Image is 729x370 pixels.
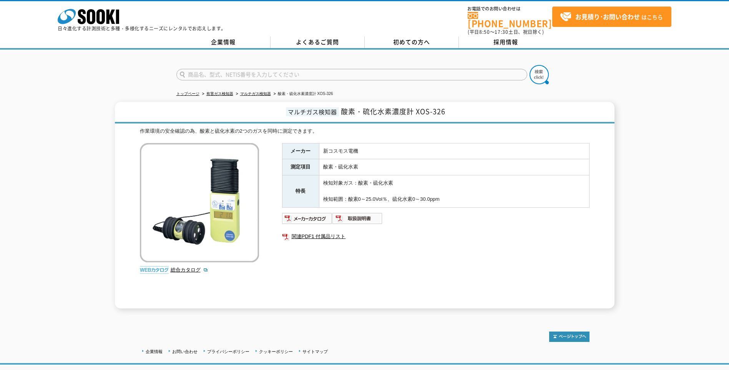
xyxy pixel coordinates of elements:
a: プライバシーポリシー [207,349,249,354]
td: 検知対象ガス：酸素・硫化水素 検知範囲：酸素0～25.0Vol％、硫化水素0～30.0ppm [319,175,589,207]
a: 採用情報 [459,37,553,48]
a: 企業情報 [146,349,163,354]
th: メーカー [282,143,319,159]
img: webカタログ [140,266,169,274]
img: 取扱説明書 [332,212,383,225]
a: お問い合わせ [172,349,198,354]
a: 初めての方へ [365,37,459,48]
a: 有害ガス検知器 [206,92,233,96]
th: 測定項目 [282,159,319,175]
span: お電話でのお問い合わせは [468,7,552,11]
a: 企業情報 [176,37,271,48]
td: 新コスモス電機 [319,143,589,159]
a: メーカーカタログ [282,217,332,223]
a: トップページ [176,92,199,96]
th: 特長 [282,175,319,207]
a: サイトマップ [302,349,328,354]
a: クッキーポリシー [259,349,293,354]
img: btn_search.png [530,65,549,84]
a: お見積り･お問い合わせはこちら [552,7,671,27]
span: (平日 ～ 土日、祝日除く) [468,28,544,35]
a: 取扱説明書 [332,217,383,223]
span: 17:30 [495,28,508,35]
li: 酸素・硫化水素濃度計 XOS-326 [272,90,333,98]
img: トップページへ [549,332,590,342]
a: [PHONE_NUMBER] [468,12,552,28]
span: 初めての方へ [393,38,430,46]
span: マルチガス検知器 [286,107,339,116]
a: マルチガス検知器 [240,92,271,96]
input: 商品名、型式、NETIS番号を入力してください [176,69,527,80]
img: 酸素・硫化水素濃度計 XOS-326 [140,143,259,262]
span: 8:50 [479,28,490,35]
img: メーカーカタログ [282,212,332,225]
a: 総合カタログ [171,267,208,273]
span: はこちら [560,11,663,23]
a: 関連PDF1 付属品リスト [282,232,590,242]
td: 酸素・硫化水素 [319,159,589,175]
div: 作業環境の安全確認の為、酸素と硫化水素の2つのガスを同時に測定できます。 [140,127,590,135]
strong: お見積り･お問い合わせ [575,12,640,21]
a: よくあるご質問 [271,37,365,48]
p: 日々進化する計測技術と多種・多様化するニーズにレンタルでお応えします。 [58,26,226,31]
span: 酸素・硫化水素濃度計 XOS-326 [341,106,445,117]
